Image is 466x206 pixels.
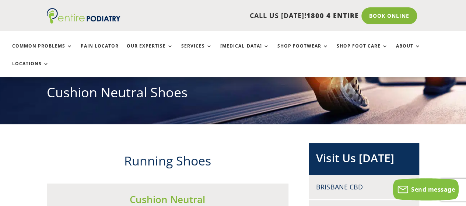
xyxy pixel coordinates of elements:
a: Entire Podiatry [47,18,120,25]
a: Shop Foot Care [337,43,388,59]
h2: Visit Us [DATE] [316,150,412,170]
span: 1800 4 ENTIRE [306,11,359,20]
h1: Cushion Neutral Shoes [47,83,420,105]
a: Book Online [361,7,417,24]
a: About [396,43,421,59]
a: Pain Locator [81,43,119,59]
a: Services [181,43,212,59]
a: [MEDICAL_DATA] [220,43,269,59]
button: Send message [393,178,459,200]
a: Common Problems [12,43,73,59]
a: Locations [12,61,49,77]
span: Send message [411,185,455,193]
h4: Brisbane CBD [316,182,412,192]
h2: Running Shoes [47,152,288,174]
p: CALL US [DATE]! [130,11,359,21]
a: Shop Footwear [277,43,329,59]
img: logo (1) [47,8,120,24]
a: Our Expertise [127,43,173,59]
